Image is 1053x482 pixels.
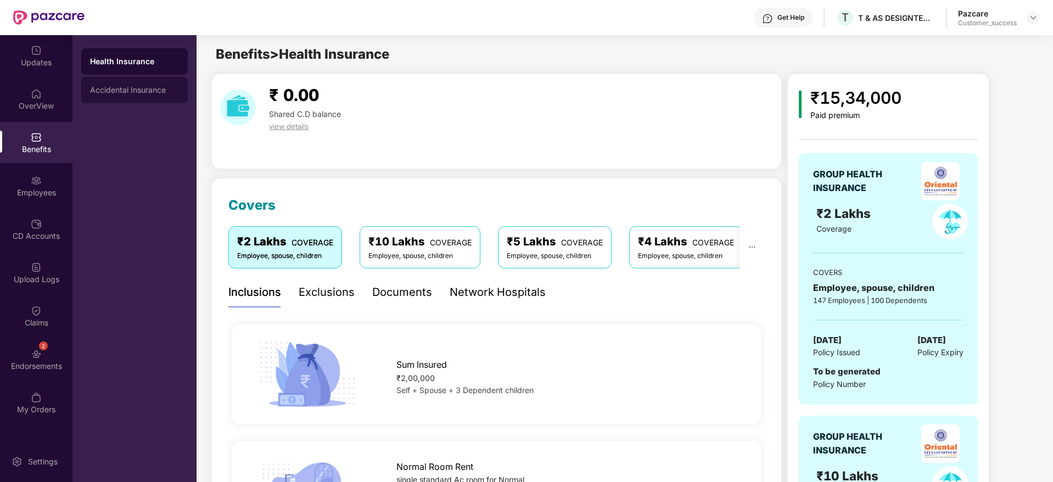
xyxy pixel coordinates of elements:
div: T & AS DESIGNTECH SERVICES PRIVATE LIMITED [858,13,935,23]
img: svg+xml;base64,PHN2ZyBpZD0iVXBsb2FkX0xvZ3MiIGRhdGEtbmFtZT0iVXBsb2FkIExvZ3MiIHhtbG5zPSJodHRwOi8vd3... [31,262,42,273]
div: Health Insurance [90,56,179,67]
div: Customer_success [958,19,1017,27]
span: [DATE] [813,334,842,347]
img: policyIcon [932,204,968,239]
div: ₹10 Lakhs [368,233,472,250]
img: svg+xml;base64,PHN2ZyBpZD0iTXlfT3JkZXJzIiBkYXRhLW5hbWU9Ik15IE9yZGVycyIgeG1sbnM9Imh0dHA6Ly93d3cudz... [31,392,42,403]
span: Sum Insured [396,358,447,372]
div: 147 Employees | 100 Dependents [813,295,964,306]
span: To be generated [813,366,881,377]
span: ellipsis [748,243,756,251]
div: Employee, spouse, children [638,251,734,261]
span: Normal Room Rent [396,460,473,474]
span: ₹ 0.00 [269,85,319,105]
div: Pazcare [958,8,1017,19]
img: svg+xml;base64,PHN2ZyBpZD0iSG9tZSIgeG1sbnM9Imh0dHA6Ly93d3cudzMub3JnLzIwMDAvc3ZnIiB3aWR0aD0iMjAiIG... [31,88,42,99]
span: Covers [228,197,276,213]
div: ₹15,34,000 [810,85,901,111]
img: download [220,89,256,125]
div: Employee, spouse, children [237,251,333,261]
span: COVERAGE [692,238,734,247]
div: ₹2,00,000 [396,372,738,384]
img: insurerLogo [921,424,960,463]
img: svg+xml;base64,PHN2ZyBpZD0iRHJvcGRvd24tMzJ4MzIiIHhtbG5zPSJodHRwOi8vd3d3LnczLm9yZy8yMDAwL3N2ZyIgd2... [1029,13,1038,22]
img: icon [799,91,802,118]
span: COVERAGE [561,238,603,247]
img: svg+xml;base64,PHN2ZyBpZD0iU2V0dGluZy0yMHgyMCIgeG1sbnM9Imh0dHA6Ly93d3cudzMub3JnLzIwMDAvc3ZnIiB3aW... [12,456,23,467]
div: Documents [372,284,432,301]
div: GROUP HEALTH INSURANCE [813,430,909,457]
span: T [842,11,849,24]
img: svg+xml;base64,PHN2ZyBpZD0iQ0RfQWNjb3VudHMiIGRhdGEtbmFtZT0iQ0QgQWNjb3VudHMiIHhtbG5zPSJodHRwOi8vd3... [31,218,42,229]
div: GROUP HEALTH INSURANCE [813,167,909,195]
div: Get Help [777,13,804,22]
div: Inclusions [228,284,281,301]
div: ₹5 Lakhs [507,233,603,250]
div: Employee, spouse, children [368,251,472,261]
div: Exclusions [299,284,355,301]
div: Employee, spouse, children [507,251,603,261]
div: ₹4 Lakhs [638,233,734,250]
span: [DATE] [917,334,946,347]
img: svg+xml;base64,PHN2ZyBpZD0iRW1wbG95ZWVzIiB4bWxucz0iaHR0cDovL3d3dy53My5vcmcvMjAwMC9zdmciIHdpZHRoPS... [31,175,42,186]
div: Paid premium [810,111,901,120]
span: Benefits > Health Insurance [216,46,389,62]
span: COVERAGE [430,238,472,247]
div: ₹2 Lakhs [237,233,333,250]
div: Accidental Insurance [90,86,179,94]
img: svg+xml;base64,PHN2ZyBpZD0iQmVuZWZpdHMiIHhtbG5zPSJodHRwOi8vd3d3LnczLm9yZy8yMDAwL3N2ZyIgd2lkdGg9Ij... [31,132,42,143]
div: Settings [25,456,61,467]
img: svg+xml;base64,PHN2ZyBpZD0iSGVscC0zMngzMiIgeG1sbnM9Imh0dHA6Ly93d3cudzMub3JnLzIwMDAvc3ZnIiB3aWR0aD... [762,13,773,24]
span: ₹2 Lakhs [816,206,874,221]
img: svg+xml;base64,PHN2ZyBpZD0iRW5kb3JzZW1lbnRzIiB4bWxucz0iaHR0cDovL3d3dy53My5vcmcvMjAwMC9zdmciIHdpZH... [31,349,42,360]
span: Self + Spouse + 3 Dependent children [396,385,534,395]
div: COVERS [813,267,964,278]
span: Coverage [816,224,852,233]
img: icon [255,338,359,411]
span: Policy Number [813,379,866,389]
button: ellipsis [740,226,765,268]
img: New Pazcare Logo [13,10,85,25]
span: Shared C.D balance [269,109,341,119]
div: Network Hospitals [450,284,546,301]
span: Policy Expiry [917,346,964,358]
div: 2 [39,341,48,350]
img: insurerLogo [921,162,960,200]
span: Policy Issued [813,346,860,358]
div: Employee, spouse, children [813,281,964,295]
img: svg+xml;base64,PHN2ZyBpZD0iQ2xhaW0iIHhtbG5zPSJodHRwOi8vd3d3LnczLm9yZy8yMDAwL3N2ZyIgd2lkdGg9IjIwIi... [31,305,42,316]
img: svg+xml;base64,PHN2ZyBpZD0iVXBkYXRlZCIgeG1sbnM9Imh0dHA6Ly93d3cudzMub3JnLzIwMDAvc3ZnIiB3aWR0aD0iMj... [31,45,42,56]
span: view details [269,122,309,131]
span: COVERAGE [292,238,333,247]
